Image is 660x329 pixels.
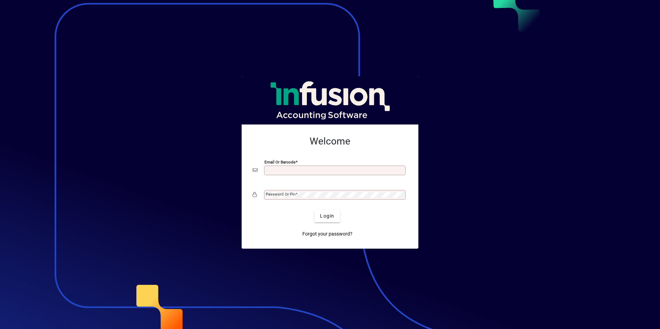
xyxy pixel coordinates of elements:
mat-label: Email or Barcode [264,159,295,164]
span: Login [320,212,334,220]
span: Forgot your password? [302,230,352,238]
h2: Welcome [253,136,407,147]
button: Login [314,210,340,222]
a: Forgot your password? [300,228,355,240]
mat-label: Password or Pin [266,192,295,197]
